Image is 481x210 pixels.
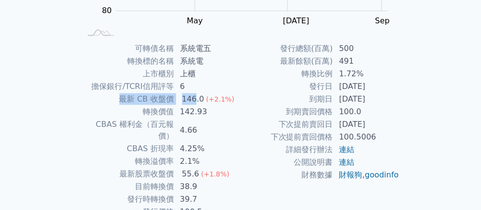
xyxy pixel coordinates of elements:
iframe: Chat Widget [432,163,481,210]
td: 到期賣回價格 [241,105,333,118]
td: 100.5006 [333,131,400,143]
td: 轉換標的名稱 [82,55,174,68]
td: 4.25% [174,142,241,155]
td: 可轉債名稱 [82,42,174,55]
td: 擔保銀行/TCRI信用評等 [82,80,174,93]
td: CBAS 權利金（百元報價） [82,118,174,142]
div: 55.6 [180,168,201,180]
td: 發行總額(百萬) [241,42,333,55]
td: 到期日 [241,93,333,105]
td: 詳細發行辦法 [241,143,333,156]
td: 目前轉換價 [82,180,174,193]
td: 39.7 [174,193,241,206]
td: 4.66 [174,118,241,142]
tspan: Sep [375,16,390,25]
td: [DATE] [333,118,400,131]
td: , [333,169,400,181]
td: 500 [333,42,400,55]
td: [DATE] [333,80,400,93]
td: 2.1% [174,155,241,168]
td: [DATE] [333,93,400,105]
td: 發行日 [241,80,333,93]
td: 公開說明書 [241,156,333,169]
span: (+2.1%) [206,95,234,103]
td: 最新餘額(百萬) [241,55,333,68]
div: 146.0 [180,93,206,105]
td: 100.0 [333,105,400,118]
td: 最新 CB 收盤價 [82,93,174,105]
td: 142.93 [174,105,241,118]
td: 上櫃 [174,68,241,80]
a: 財報狗 [339,170,363,179]
span: (+1.8%) [201,170,229,178]
td: CBAS 折現率 [82,142,174,155]
td: 轉換比例 [241,68,333,80]
td: 上市櫃別 [82,68,174,80]
tspan: May [187,16,203,25]
a: goodinfo [365,170,399,179]
td: 發行時轉換價 [82,193,174,206]
td: 財務數據 [241,169,333,181]
td: 38.9 [174,180,241,193]
div: 聊天小工具 [432,163,481,210]
td: 下次提前賣回日 [241,118,333,131]
tspan: [DATE] [283,16,309,25]
td: 轉換價值 [82,105,174,118]
a: 連結 [339,157,355,167]
td: 1.72% [333,68,400,80]
a: 連結 [339,145,355,154]
td: 系統電 [174,55,241,68]
td: 6 [174,80,241,93]
td: 下次提前賣回價格 [241,131,333,143]
td: 轉換溢價率 [82,155,174,168]
td: 491 [333,55,400,68]
tspan: 80 [102,6,112,15]
td: 最新股票收盤價 [82,168,174,180]
td: 系統電五 [174,42,241,55]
